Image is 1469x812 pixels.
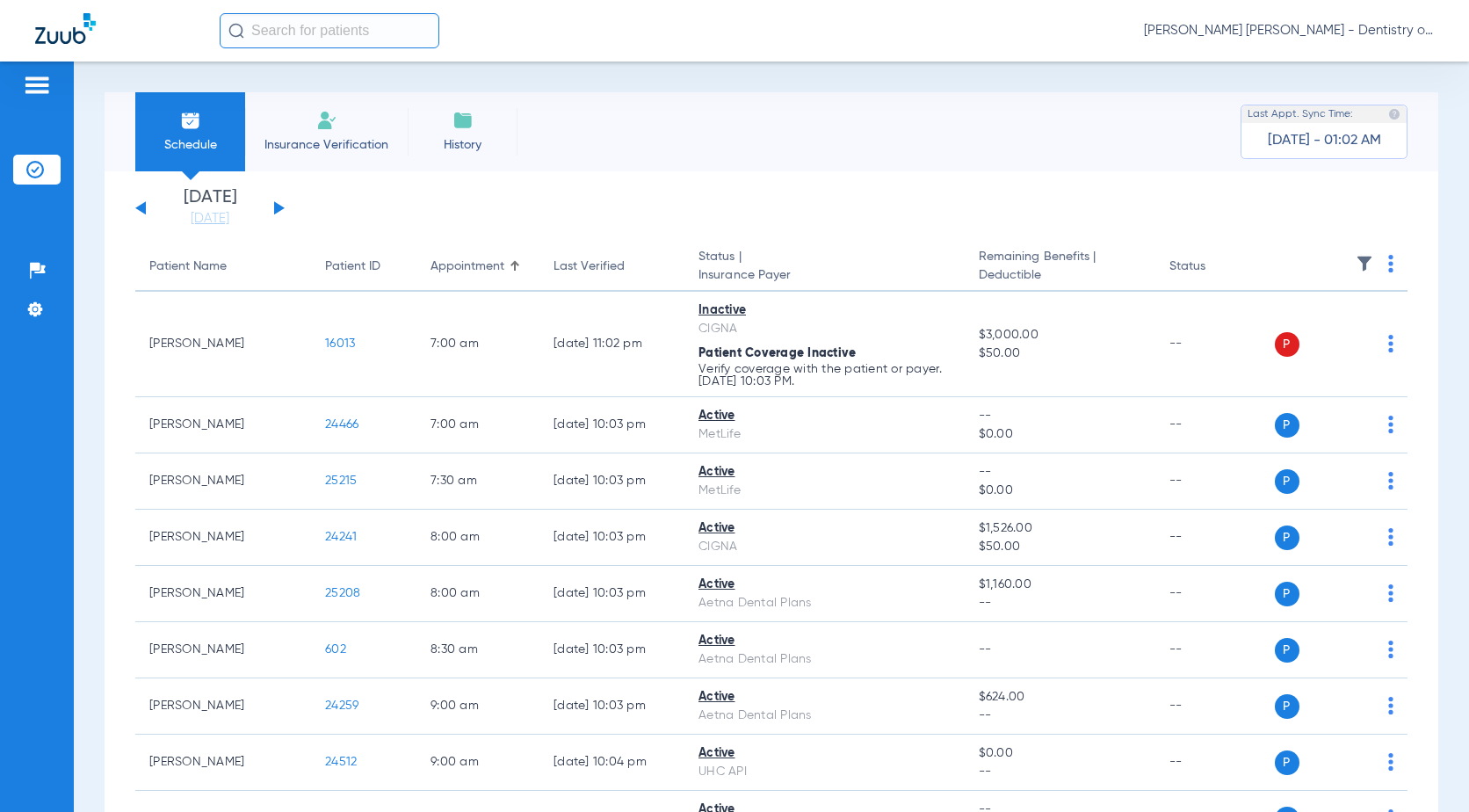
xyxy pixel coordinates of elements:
td: [PERSON_NAME] [135,510,311,566]
span: $50.00 [979,344,1141,363]
span: -- [979,643,992,656]
div: Patient Name [149,257,227,276]
img: Search Icon [228,23,244,39]
img: group-dot-blue.svg [1388,753,1393,771]
span: -- [979,707,1141,725]
td: -- [1155,678,1274,735]
span: $0.00 [979,425,1141,444]
div: Active [698,632,951,650]
td: [PERSON_NAME] [135,453,311,510]
td: [PERSON_NAME] [135,622,311,678]
span: $0.00 [979,744,1141,763]
img: group-dot-blue.svg [1388,528,1393,546]
span: 24466 [325,418,358,431]
div: Aetna Dental Plans [698,650,951,669]
td: [DATE] 10:03 PM [539,678,684,735]
span: P [1275,332,1299,357]
div: Appointment [431,257,504,276]
span: P [1275,526,1299,550]
div: Aetna Dental Plans [698,707,951,725]
span: Patient Coverage Inactive [698,347,856,359]
td: -- [1155,397,1274,453]
span: [PERSON_NAME] [PERSON_NAME] - Dentistry of [GEOGRAPHIC_DATA] [1144,22,1434,40]
span: $1,160.00 [979,576,1141,594]
td: 7:30 AM [416,453,539,510]
span: -- [979,763,1141,781]
td: 8:00 AM [416,566,539,622]
th: Status [1155,243,1274,292]
span: P [1275,469,1299,494]
img: History [452,110,474,131]
img: group-dot-blue.svg [1388,255,1393,272]
div: Active [698,744,951,763]
td: [DATE] 10:03 PM [539,510,684,566]
img: group-dot-blue.svg [1388,697,1393,714]
li: [DATE] [157,189,263,228]
div: Inactive [698,301,951,320]
td: [DATE] 11:02 PM [539,292,684,397]
td: 7:00 AM [416,397,539,453]
td: -- [1155,510,1274,566]
td: 8:30 AM [416,622,539,678]
img: Manual Insurance Verification [316,110,337,131]
td: -- [1155,566,1274,622]
span: 25208 [325,587,360,599]
td: [DATE] 10:03 PM [539,566,684,622]
div: Active [698,519,951,538]
span: -- [979,594,1141,613]
th: Status | [684,243,965,292]
div: Last Verified [554,257,625,276]
span: P [1275,413,1299,438]
span: Deductible [979,266,1141,285]
img: last sync help info [1388,108,1400,120]
td: 9:00 AM [416,678,539,735]
td: [PERSON_NAME] [135,678,311,735]
span: -- [979,407,1141,425]
span: $3,000.00 [979,326,1141,344]
div: MetLife [698,425,951,444]
div: Active [698,688,951,707]
th: Remaining Benefits | [965,243,1155,292]
span: $50.00 [979,538,1141,556]
div: Patient ID [325,257,402,276]
span: Insurance Payer [698,266,951,285]
span: [DATE] - 01:02 AM [1268,132,1381,149]
p: Verify coverage with the patient or payer. [DATE] 10:03 PM. [698,363,951,388]
img: filter.svg [1356,255,1373,272]
div: Last Verified [554,257,670,276]
span: Last Appt. Sync Time: [1248,105,1353,123]
a: [DATE] [157,210,263,228]
td: [PERSON_NAME] [135,735,311,791]
div: Active [698,407,951,425]
img: group-dot-blue.svg [1388,416,1393,433]
span: 24512 [325,756,357,768]
td: [DATE] 10:03 PM [539,453,684,510]
span: $624.00 [979,688,1141,707]
td: -- [1155,453,1274,510]
td: [PERSON_NAME] [135,292,311,397]
span: P [1275,638,1299,663]
div: CIGNA [698,538,951,556]
td: -- [1155,735,1274,791]
img: group-dot-blue.svg [1388,641,1393,658]
span: P [1275,582,1299,606]
img: group-dot-blue.svg [1388,472,1393,489]
span: 16013 [325,337,355,350]
span: 25215 [325,475,357,487]
span: -- [979,463,1141,482]
td: -- [1155,622,1274,678]
span: History [421,136,504,154]
span: P [1275,694,1299,719]
td: 7:00 AM [416,292,539,397]
div: MetLife [698,482,951,500]
td: [PERSON_NAME] [135,566,311,622]
div: Patient ID [325,257,380,276]
img: Schedule [180,110,201,131]
img: Zuub Logo [35,13,96,44]
span: 24241 [325,531,357,543]
div: Active [698,576,951,594]
div: UHC API [698,763,951,781]
span: $1,526.00 [979,519,1141,538]
img: group-dot-blue.svg [1388,335,1393,352]
span: $0.00 [979,482,1141,500]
